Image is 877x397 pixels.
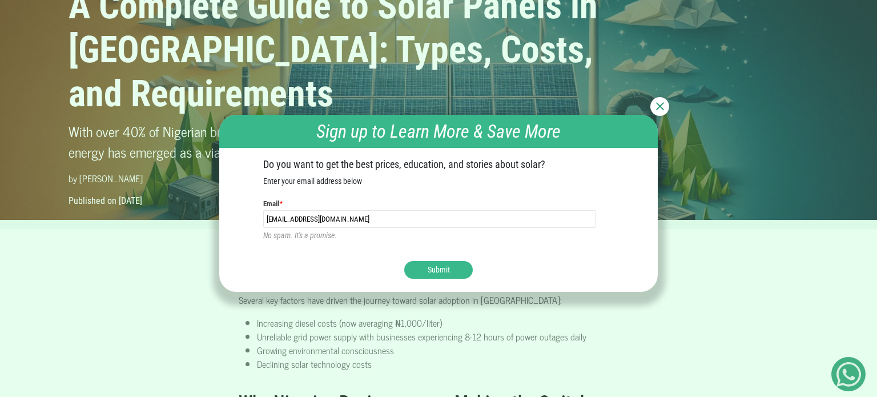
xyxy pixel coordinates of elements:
em: Sign up to Learn More & Save More [316,121,561,142]
p: No spam. It's a promise. [263,230,614,242]
h2: Do you want to get the best prices, education, and stories about solar? [263,158,614,171]
p: Enter your email address below [263,175,614,187]
img: Close newsletter btn [656,102,664,110]
button: Submit [404,261,473,279]
label: Email [263,198,282,210]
